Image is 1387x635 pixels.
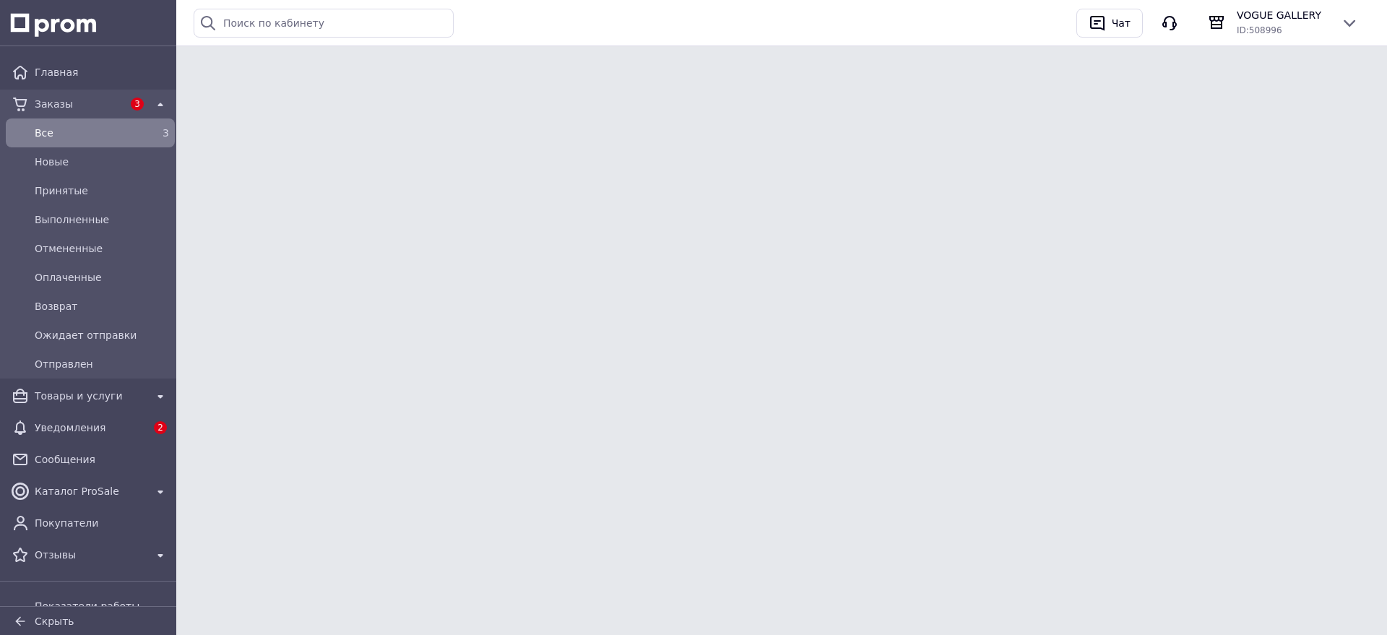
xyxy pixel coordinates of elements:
[35,212,169,227] span: Выполненные
[35,183,169,198] span: Принятые
[131,98,144,111] span: 3
[154,421,167,434] span: 2
[35,241,169,256] span: Отмененные
[35,516,169,530] span: Покупатели
[35,65,169,79] span: Главная
[35,357,169,371] span: Отправлен
[35,599,169,628] span: Показатели работы компании
[1237,25,1282,35] span: ID: 508996
[35,389,146,403] span: Товары и услуги
[35,420,146,435] span: Уведомления
[35,328,169,342] span: Ожидает отправки
[35,97,123,111] span: Заказы
[1237,8,1329,22] span: VOGUE GALLERY
[163,127,169,139] span: 3
[35,126,140,140] span: Все
[35,452,169,467] span: Сообщения
[35,615,74,627] span: Скрыть
[35,484,146,498] span: Каталог ProSale
[1109,12,1133,34] div: Чат
[35,155,169,169] span: Новые
[1076,9,1143,38] button: Чат
[35,270,169,285] span: Оплаченные
[35,548,146,562] span: Отзывы
[194,9,454,38] input: Поиск по кабинету
[35,299,169,314] span: Возврат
